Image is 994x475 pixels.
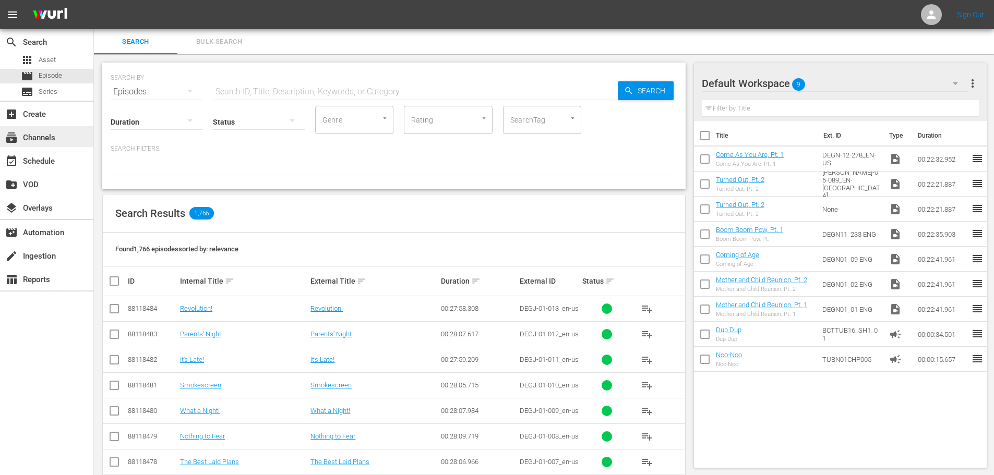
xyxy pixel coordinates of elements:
span: reorder [971,302,984,315]
span: sort [471,276,481,286]
span: 9 [792,74,805,95]
span: playlist_add [641,302,653,315]
div: 88118483 [128,330,177,338]
span: sort [225,276,234,286]
div: Mother and Child Reunion, Pt. 1 [716,311,807,318]
a: Come As You Are, Pt. 1 [716,151,784,159]
span: reorder [971,352,984,365]
span: playlist_add [641,430,653,443]
span: DEGJ-01-010_en-us [520,381,579,389]
span: reorder [971,177,984,190]
th: Ext. ID [817,121,883,150]
td: TUBN01CHP005 [818,347,885,372]
a: Parents' Night [310,330,352,338]
div: External ID [520,277,579,285]
span: playlist_add [641,328,653,340]
div: Status [582,275,631,287]
a: Revolution! [310,305,343,312]
a: Coming of Age [716,251,759,259]
div: 00:28:07.617 [441,330,516,338]
span: DEGJ-01-013_en-us [520,305,579,312]
div: Internal Title [180,275,307,287]
span: Automation [5,226,18,239]
span: Search Results [115,207,185,220]
span: Reports [5,273,18,286]
div: Turned Out, Pt. 2 [716,211,764,217]
span: Search [100,36,171,48]
span: playlist_add [641,405,653,417]
span: Asset [21,54,33,66]
span: Video [889,228,902,240]
span: Video [889,303,902,315]
button: Open [479,113,489,123]
button: Open [380,113,390,123]
span: reorder [971,152,984,165]
div: Dup Dup [716,336,741,343]
a: Nothing to Fear [180,432,225,440]
td: 00:00:15.657 [914,347,971,372]
th: Type [883,121,912,150]
button: playlist_add [634,398,660,423]
td: [PERSON_NAME]-05-089_EN-[GEOGRAPHIC_DATA] [818,172,885,197]
div: Boom Boom Pow, Pt. 1 [716,236,783,242]
span: reorder [971,252,984,265]
span: DEGJ-01-007_en-us [520,458,579,466]
td: DEGN01_09 ENG [818,247,885,272]
td: DEGN11_233 ENG [818,222,885,247]
span: VOD [5,178,18,191]
td: BCTTUB16_SH1_01 [818,322,885,347]
span: DEGJ-01-012_en-us [520,330,579,338]
div: Default Workspace [702,69,968,98]
button: playlist_add [634,322,660,347]
a: Nothing to Fear [310,432,355,440]
a: Boom Boom Pow, Pt. 1 [716,226,783,234]
span: Found 1,766 episodes sorted by: relevance [115,245,238,253]
a: Sign Out [957,10,984,19]
a: Revolution! [180,305,212,312]
span: Series [39,87,57,97]
div: External Title [310,275,438,287]
div: ID [128,277,177,285]
a: Turned Out, Pt. 2 [716,176,764,184]
div: 88118484 [128,305,177,312]
div: 00:27:59.209 [441,356,516,363]
div: 00:28:06.966 [441,458,516,466]
span: Video [889,178,902,190]
span: Schedule [5,155,18,167]
td: 00:22:35.903 [914,222,971,247]
a: Noo-Noo [716,351,742,359]
div: 88118478 [128,458,177,466]
span: Series [21,86,33,98]
button: playlist_add [634,347,660,372]
button: playlist_add [634,449,660,474]
button: playlist_add [634,373,660,398]
div: 88118481 [128,381,177,389]
span: Search [633,81,674,100]
p: Search Filters: [111,144,677,153]
span: Create [5,108,18,120]
div: Come As You Are, Pt. 1 [716,161,784,167]
div: 88118480 [128,407,177,415]
div: Episodes [111,77,202,106]
td: None [818,197,885,222]
div: Noo-Noo [716,361,742,368]
img: ans4CAIJ8jUAAAAAAAAAAAAAAAAAAAAAAAAgQb4GAAAAAAAAAAAAAAAAAAAAAAAAJMjXAAAAAAAAAAAAAAAAAAAAAAAAgAT5G... [25,3,75,27]
td: 00:00:34.501 [914,322,971,347]
div: 88118479 [128,432,177,440]
span: Bulk Search [184,36,255,48]
span: DEGJ-01-008_en-us [520,432,579,440]
span: DEGJ-01-009_en-us [520,407,579,415]
td: 00:22:32.952 [914,147,971,172]
a: It's Late! [180,356,204,363]
a: Smokescreen [310,381,352,389]
span: playlist_add [641,354,653,366]
span: reorder [971,277,984,290]
a: What a Night! [180,407,220,415]
a: Mother and Child Reunion, Pt. 2 [716,276,807,284]
td: DEGN01_01 ENG [818,297,885,322]
span: playlist_add [641,456,653,468]
a: Dup Dup [716,326,741,334]
span: Video [889,203,902,215]
span: Episode [21,70,33,82]
a: Mother and Child Reunion, Pt. 1 [716,301,807,309]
